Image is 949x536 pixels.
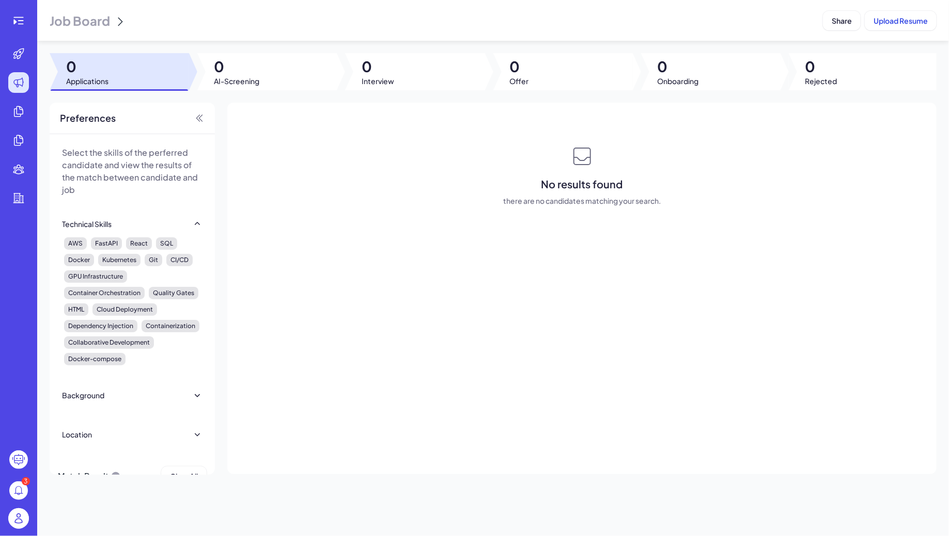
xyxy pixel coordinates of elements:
div: Collaborative Development [64,336,154,349]
div: Docker-compose [64,353,126,365]
img: user_logo.png [8,508,29,529]
span: Offer [510,76,529,86]
span: Clear All [170,472,198,481]
div: Git [145,254,162,266]
div: HTML [64,303,88,316]
div: GPU Infrastructure [64,270,127,283]
div: Background [62,390,104,400]
div: Technical Skills [62,219,112,229]
button: Upload Resume [865,11,937,30]
div: SQL [156,237,177,250]
span: Interview [362,76,394,86]
div: Cloud Deployment [92,303,157,316]
div: Match Result [58,466,121,486]
span: 0 [362,57,394,76]
span: Onboarding [658,76,699,86]
p: Select the skills of the perferred candidate and view the results of the match between candidate ... [62,147,203,196]
div: Docker [64,254,94,266]
div: Quality Gates [149,287,198,299]
button: Clear All [161,466,207,486]
span: Share [832,16,852,25]
span: Job Board [50,12,110,29]
div: Containerization [142,320,199,332]
span: 0 [66,57,108,76]
span: 0 [214,57,259,76]
span: 0 [805,57,837,76]
span: Rejected [805,76,837,86]
div: AWS [64,237,87,250]
span: Preferences [60,111,116,125]
span: No results found [541,177,623,191]
div: React [126,237,152,250]
div: Container Orchestration [64,287,145,299]
div: CI/CD [166,254,193,266]
span: Upload Resume [874,16,928,25]
span: there are no candidates matching your search. [503,196,661,206]
div: FastAPI [91,237,122,250]
button: Share [823,11,861,30]
div: Dependency Injection [64,320,137,332]
span: Applications [66,76,108,86]
div: 3 [22,477,30,485]
div: Location [62,429,92,440]
span: 0 [510,57,529,76]
div: Kubernetes [98,254,141,266]
span: AI-Screening [214,76,259,86]
span: 0 [658,57,699,76]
